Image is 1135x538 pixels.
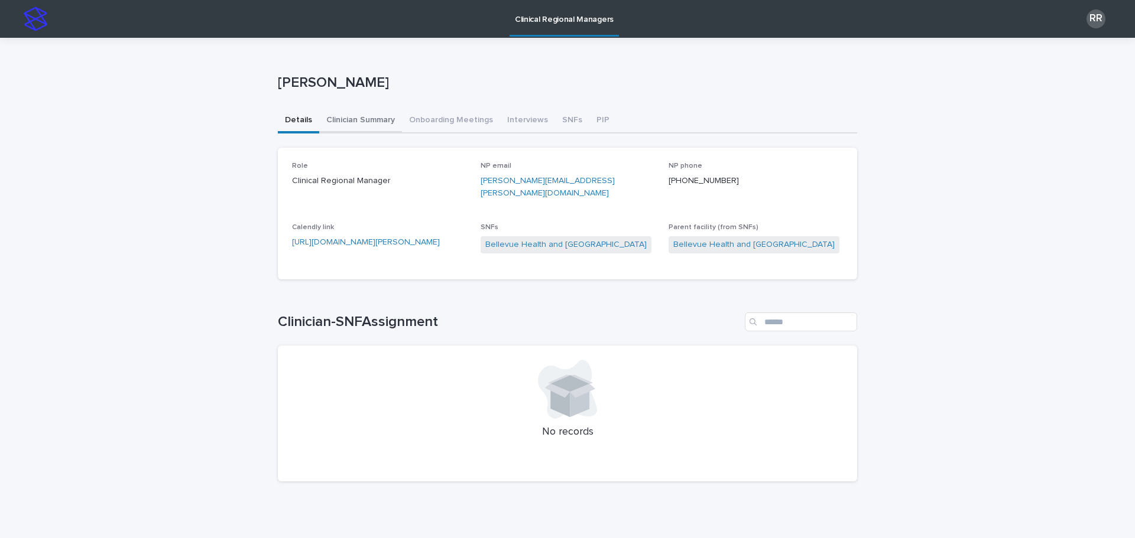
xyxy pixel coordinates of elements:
[278,314,740,331] h1: Clinician-SNFAssignment
[1087,9,1105,28] div: RR
[555,109,589,133] button: SNFs
[24,7,47,31] img: stacker-logo-s-only.png
[669,162,702,169] span: NP phone
[292,162,308,169] span: Role
[669,177,739,185] a: [PHONE_NUMBER]
[278,74,852,92] p: [PERSON_NAME]
[669,224,758,231] span: Parent facility (from SNFs)
[589,109,617,133] button: PIP
[402,109,500,133] button: Onboarding Meetings
[673,239,835,251] a: Bellevue Health and [GEOGRAPHIC_DATA]
[292,224,334,231] span: Calendly link
[292,426,843,439] p: No records
[481,177,615,197] a: [PERSON_NAME][EMAIL_ADDRESS][PERSON_NAME][DOMAIN_NAME]
[292,175,466,187] p: Clinical Regional Manager
[278,109,319,133] button: Details
[292,238,440,246] a: [URL][DOMAIN_NAME][PERSON_NAME]
[481,162,511,169] span: NP email
[319,109,402,133] button: Clinician Summary
[745,312,857,331] input: Search
[500,109,555,133] button: Interviews
[481,224,498,231] span: SNFs
[485,239,647,251] a: Bellevue Health and [GEOGRAPHIC_DATA]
